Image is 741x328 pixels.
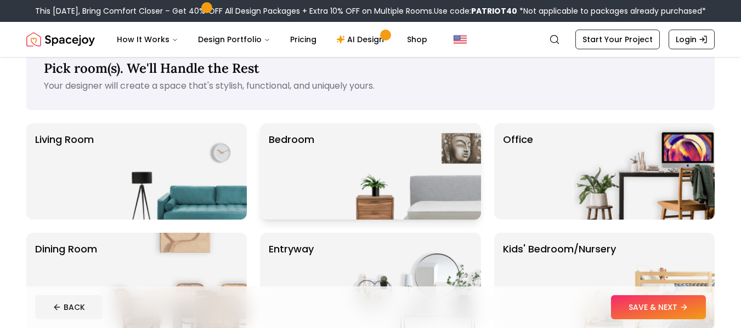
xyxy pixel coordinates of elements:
[189,28,279,50] button: Design Portfolio
[26,28,95,50] a: Spacejoy
[106,123,247,220] img: Living Room
[517,5,706,16] span: *Not applicable to packages already purchased*
[575,30,660,49] a: Start Your Project
[281,28,325,50] a: Pricing
[434,5,517,16] span: Use code:
[669,30,715,49] a: Login
[503,132,533,211] p: Office
[503,241,616,320] p: Kids' Bedroom/Nursery
[35,241,97,320] p: Dining Room
[269,132,314,211] p: Bedroom
[44,60,259,77] span: Pick room(s). We'll Handle the Rest
[26,28,95,50] img: Spacejoy Logo
[611,295,706,319] button: SAVE & NEXT
[454,33,467,46] img: United States
[269,241,314,320] p: entryway
[574,123,715,220] img: Office
[26,22,715,57] nav: Global
[108,28,436,50] nav: Main
[327,28,396,50] a: AI Design
[471,5,517,16] b: PATRIOT40
[341,123,481,220] img: Bedroom
[35,132,94,211] p: Living Room
[35,5,706,16] div: This [DATE], Bring Comfort Closer – Get 40% OFF All Design Packages + Extra 10% OFF on Multiple R...
[35,295,103,319] button: BACK
[398,28,436,50] a: Shop
[108,28,187,50] button: How It Works
[44,79,697,93] p: Your designer will create a space that's stylish, functional, and uniquely yours.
